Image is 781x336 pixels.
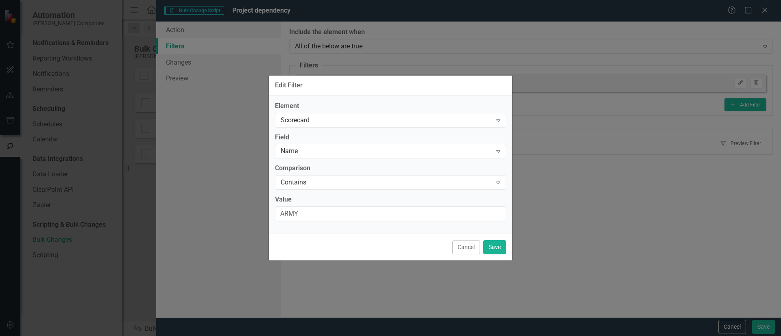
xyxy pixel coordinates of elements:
[275,195,506,204] label: Value
[275,102,506,111] label: Element
[275,82,303,89] div: Edit Filter
[281,115,492,125] div: Scorecard
[281,178,492,187] div: Contains
[275,164,506,173] label: Comparison
[483,240,506,254] button: Save
[452,240,480,254] button: Cancel
[275,133,506,142] label: Field
[281,147,492,156] div: Name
